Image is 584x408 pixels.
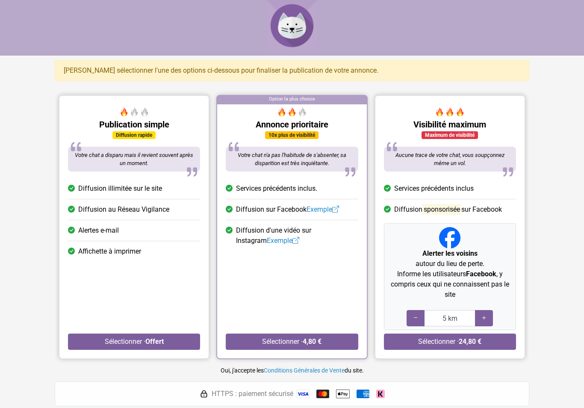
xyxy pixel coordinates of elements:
[394,204,502,215] span: Diffusion sur Facebook
[394,183,474,194] span: Services précédents inclus
[265,131,319,139] div: 10x plus de visibilité
[145,337,164,346] strong: Offert
[238,152,346,167] span: Votre chat n'a pas l'habitude de s'absenter, sa disparition est très inquiétante.
[68,119,200,130] h5: Publication simple
[422,204,461,215] mark: sponsorisée
[78,225,119,236] span: Alertes e-mail
[388,248,512,269] p: autour du lieu de perte.
[357,390,369,398] img: American Express
[226,334,358,350] button: Sélectionner ·4,80 €
[336,387,350,401] img: Apple Pay
[236,204,339,215] span: Diffusion sur Facebook
[236,225,358,246] span: Diffusion d'une vidéo sur Instagram
[78,183,162,194] span: Diffusion illimitée sur le site
[200,390,208,398] img: HTTPS : paiement sécurisé
[466,270,496,278] strong: Facebook
[264,367,345,374] a: Conditions Générales de Vente
[236,183,317,194] span: Services précédents inclus.
[384,334,516,350] button: Sélectionner ·24,80 €
[439,227,460,248] img: Facebook
[68,334,200,350] button: Sélectionner ·Offert
[316,390,329,398] img: Mastercard
[212,389,293,399] span: HTTPS : paiement sécurisé
[226,119,358,130] h5: Annonce prioritaire
[78,204,169,215] span: Diffusion au Réseau Vigilance
[388,269,512,300] p: Informe les utilisateurs , y compris ceux qui ne connaissent pas le site
[55,60,529,81] div: [PERSON_NAME] sélectionner l'une des options ci-dessous pour finaliser la publication de votre an...
[384,119,516,130] h5: Visibilité maximum
[395,152,504,167] span: Aucune trace de votre chat, vous soupçonnez même un vol.
[297,390,310,398] img: Visa
[112,131,156,139] div: Diffusion rapide
[217,96,366,104] div: Option la plus choisie
[221,367,364,374] small: Oui, j'accepte les du site.
[307,205,339,213] a: Exemple
[78,246,141,257] span: Affichette à imprimer
[422,131,478,139] div: Maximum de visibilité
[75,152,193,167] span: Votre chat a disparu mais il revient souvent après un moment.
[303,337,321,346] strong: 4,80 €
[459,337,481,346] strong: 24,80 €
[422,249,478,257] strong: Alerter les voisins
[267,237,299,245] a: Exemple
[376,390,385,398] img: Klarna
